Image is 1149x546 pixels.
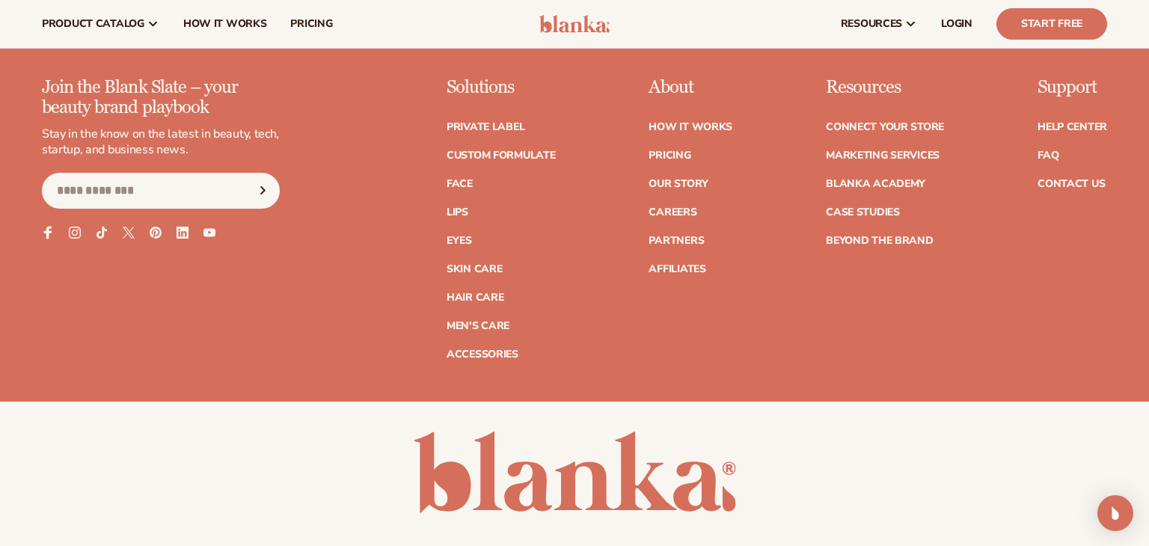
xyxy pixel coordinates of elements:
[649,179,708,189] a: Our Story
[996,8,1107,40] a: Start Free
[1038,122,1107,132] a: Help Center
[539,15,610,33] img: logo
[447,207,468,218] a: Lips
[447,349,518,360] a: Accessories
[246,173,279,209] button: Subscribe
[183,18,267,30] span: How It Works
[447,179,473,189] a: Face
[1097,495,1133,531] div: Open Intercom Messenger
[447,78,556,97] p: Solutions
[649,78,732,97] p: About
[290,18,332,30] span: pricing
[447,122,524,132] a: Private label
[447,236,472,246] a: Eyes
[42,18,144,30] span: product catalog
[649,150,690,161] a: Pricing
[826,122,944,132] a: Connect your store
[649,122,732,132] a: How It Works
[1038,78,1107,97] p: Support
[826,78,944,97] p: Resources
[1038,150,1058,161] a: FAQ
[447,292,503,303] a: Hair Care
[447,150,556,161] a: Custom formulate
[826,150,940,161] a: Marketing services
[447,321,509,331] a: Men's Care
[941,18,972,30] span: LOGIN
[447,264,502,274] a: Skin Care
[841,18,902,30] span: resources
[826,236,934,246] a: Beyond the brand
[1038,179,1105,189] a: Contact Us
[649,264,705,274] a: Affiliates
[826,179,925,189] a: Blanka Academy
[826,207,900,218] a: Case Studies
[649,236,704,246] a: Partners
[42,78,280,117] p: Join the Blank Slate – your beauty brand playbook
[649,207,696,218] a: Careers
[42,126,280,158] p: Stay in the know on the latest in beauty, tech, startup, and business news.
